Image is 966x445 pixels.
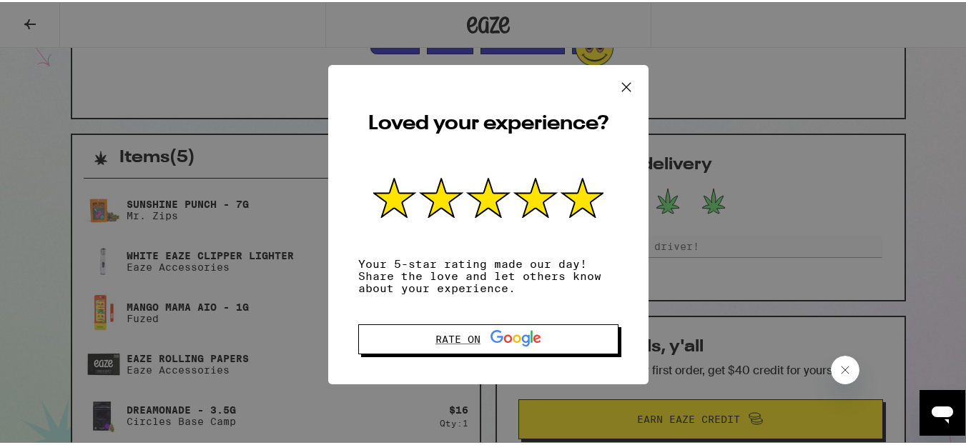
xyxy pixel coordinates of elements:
iframe: Close message [831,354,859,382]
p: Your 5-star rating made our day! Share the love and let others know about your experience. [358,256,618,292]
iframe: Button to launch messaging window [920,388,965,434]
div: Rate on [435,328,541,346]
h2: Loved your experience? [358,108,618,136]
button: Rate on [358,322,618,352]
span: Hi. Need any help? [9,10,103,21]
